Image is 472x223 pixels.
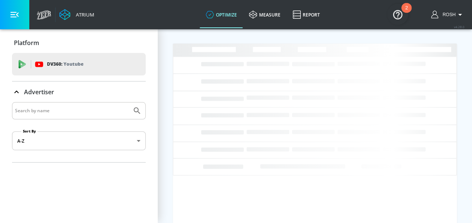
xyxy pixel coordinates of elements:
label: Sort By [21,129,38,134]
span: v 4.28.0 [454,25,464,29]
button: Rosh [431,10,464,19]
p: Advertiser [24,88,54,96]
input: Search by name [15,106,129,116]
nav: list of Advertiser [12,156,146,162]
p: Youtube [63,60,83,68]
div: Advertiser [12,102,146,162]
div: 2 [405,8,408,18]
a: measure [243,1,287,28]
div: Platform [12,32,146,53]
a: optimize [200,1,243,28]
div: DV360: Youtube [12,53,146,75]
div: A-Z [12,131,146,150]
button: Open Resource Center, 2 new notifications [387,4,408,25]
a: Atrium [59,9,94,20]
p: DV360: [47,60,83,68]
p: Platform [14,39,39,47]
a: Report [287,1,326,28]
div: Atrium [73,11,94,18]
div: Advertiser [12,81,146,102]
span: login as: rospatel3@publicisgroupe.net [439,12,455,17]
